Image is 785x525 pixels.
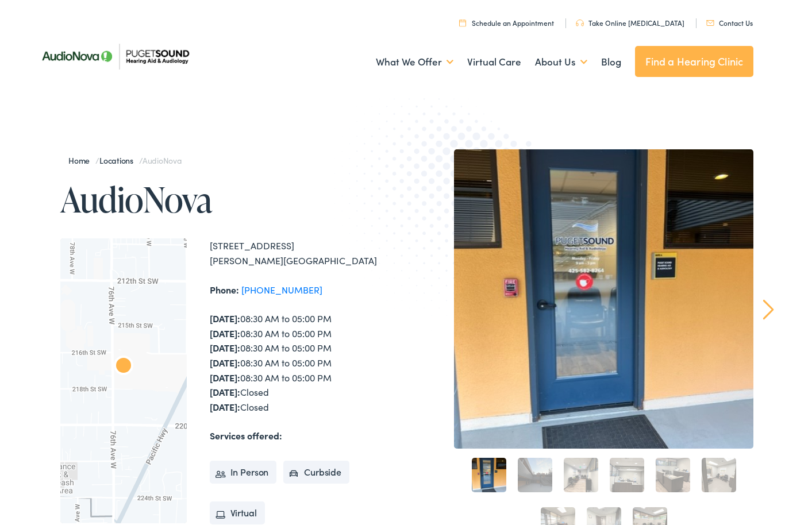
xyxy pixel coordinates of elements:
strong: Services offered: [210,429,282,442]
a: Blog [601,41,621,83]
strong: [DATE]: [210,356,240,369]
a: 3 [564,458,598,492]
a: [PHONE_NUMBER] [241,283,322,296]
img: utility icon [706,20,714,26]
a: 4 [610,458,644,492]
strong: [DATE]: [210,327,240,339]
div: [STREET_ADDRESS] [PERSON_NAME][GEOGRAPHIC_DATA] [210,238,392,268]
a: 6 [702,458,736,492]
a: About Us [535,41,587,83]
a: 5 [656,458,690,492]
strong: Phone: [210,283,239,296]
a: 2 [518,458,552,492]
strong: [DATE]: [210,312,240,325]
strong: [DATE]: [210,400,240,413]
a: What We Offer [376,41,453,83]
li: Curbside [283,461,349,484]
span: AudioNova [143,155,182,166]
a: Schedule an Appointment [459,18,554,28]
img: utility icon [459,19,466,26]
a: 1 [472,458,506,492]
a: Next [763,299,774,320]
span: / / [68,155,182,166]
a: Contact Us [706,18,753,28]
strong: [DATE]: [210,371,240,384]
li: Virtual [210,501,265,524]
strong: [DATE]: [210,341,240,354]
a: Virtual Care [467,41,521,83]
div: 08:30 AM to 05:00 PM 08:30 AM to 05:00 PM 08:30 AM to 05:00 PM 08:30 AM to 05:00 PM 08:30 AM to 0... [210,311,392,414]
strong: [DATE]: [210,385,240,398]
a: Take Online [MEDICAL_DATA] [576,18,684,28]
a: Home [68,155,95,166]
li: In Person [210,461,277,484]
img: utility icon [576,20,584,26]
div: AudioNova [105,349,142,385]
a: Locations [99,155,139,166]
h1: AudioNova [60,180,392,218]
a: Find a Hearing Clinic [635,46,754,77]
